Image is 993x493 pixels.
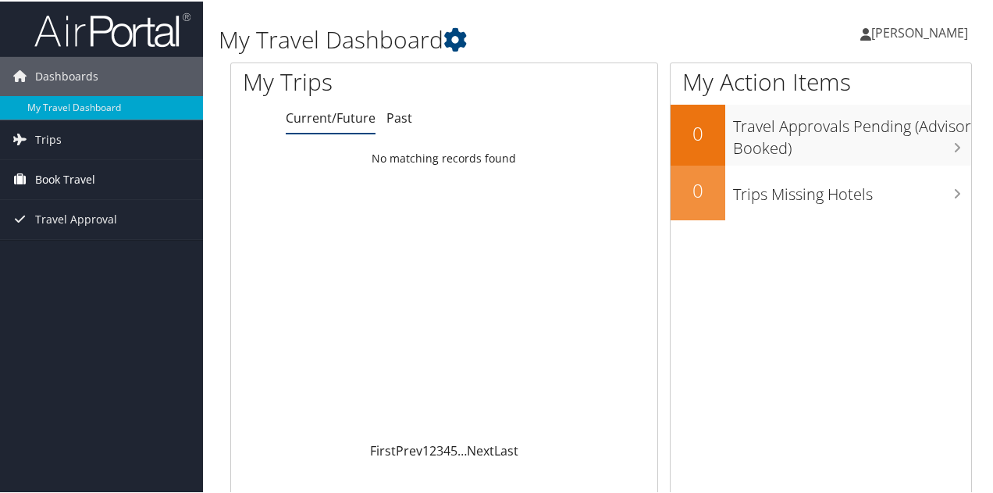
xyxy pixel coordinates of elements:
a: 0Trips Missing Hotels [671,164,971,219]
img: airportal-logo.png [34,10,190,47]
span: Dashboards [35,55,98,95]
h1: My Action Items [671,64,971,97]
a: Current/Future [286,108,375,125]
h1: My Trips [243,64,468,97]
a: 2 [429,441,436,458]
a: Last [494,441,518,458]
h3: Travel Approvals Pending (Advisor Booked) [733,106,971,158]
a: [PERSON_NAME] [860,8,984,55]
a: Prev [396,441,422,458]
td: No matching records found [231,143,657,171]
h3: Trips Missing Hotels [733,174,971,204]
a: 5 [450,441,457,458]
a: 0Travel Approvals Pending (Advisor Booked) [671,103,971,163]
span: Travel Approval [35,198,117,238]
h1: My Travel Dashboard [219,22,728,55]
a: 4 [443,441,450,458]
span: … [457,441,467,458]
h2: 0 [671,176,725,202]
a: Past [386,108,412,125]
a: 1 [422,441,429,458]
span: Trips [35,119,62,158]
span: Book Travel [35,159,95,198]
a: Next [467,441,494,458]
h2: 0 [671,119,725,145]
a: First [370,441,396,458]
a: 3 [436,441,443,458]
span: [PERSON_NAME] [871,23,968,40]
